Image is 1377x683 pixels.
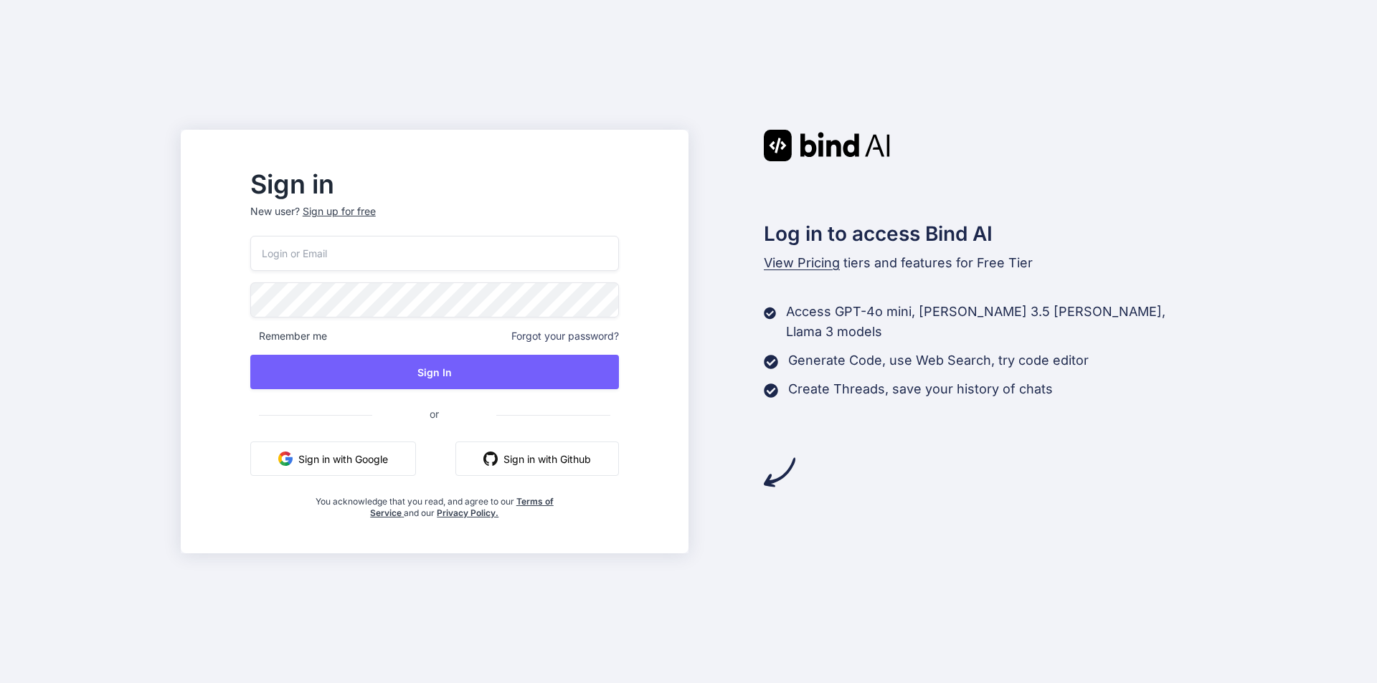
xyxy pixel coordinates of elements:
button: Sign in with Github [455,441,619,476]
button: Sign in with Google [250,441,416,476]
div: You acknowledge that you read, and agree to our and our [311,487,557,519]
span: or [372,396,496,431]
p: Create Threads, save your history of chats [788,379,1053,399]
p: New user? [250,204,619,236]
span: Remember me [250,329,327,343]
a: Terms of Service [370,496,554,518]
p: Generate Code, use Web Search, try code editor [788,350,1089,371]
img: arrow [764,457,795,488]
input: Login or Email [250,236,619,271]
span: Forgot your password? [511,329,619,343]
h2: Sign in [250,173,619,196]
h2: Log in to access Bind AI [764,219,1197,249]
p: Access GPT-4o mini, [PERSON_NAME] 3.5 [PERSON_NAME], Llama 3 models [786,302,1196,342]
button: Sign In [250,355,619,389]
img: google [278,452,293,466]
p: tiers and features for Free Tier [764,253,1197,273]
img: github [483,452,498,466]
div: Sign up for free [303,204,376,219]
a: Privacy Policy. [437,507,498,518]
span: View Pricing [764,255,840,270]
img: Bind AI logo [764,130,890,161]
